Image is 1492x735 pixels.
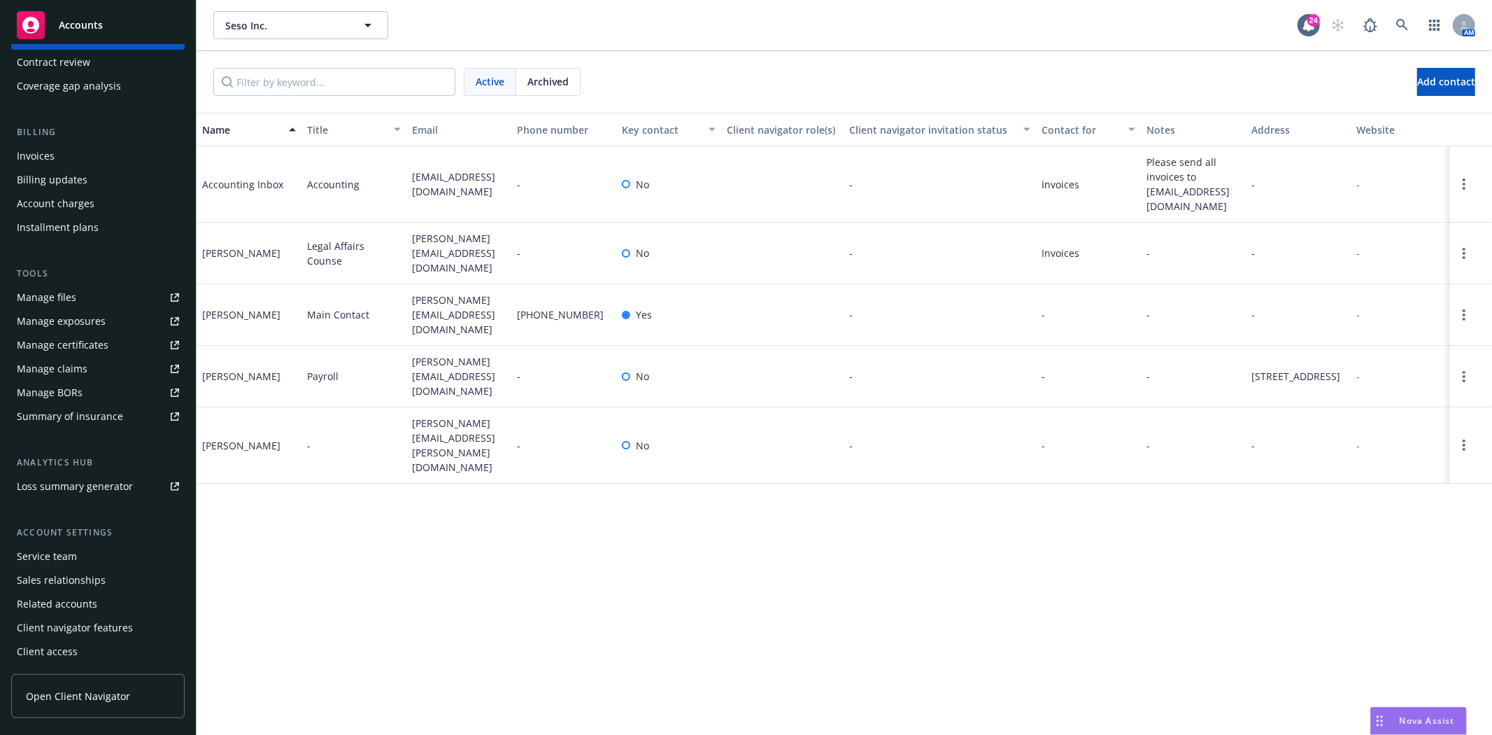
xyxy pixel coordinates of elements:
[849,246,853,260] span: -
[1251,122,1345,137] div: Address
[11,569,185,591] a: Sales relationships
[17,334,108,356] div: Manage certificates
[11,381,185,404] a: Manage BORs
[1251,369,1340,384] span: [STREET_ADDRESS]
[202,369,280,384] div: [PERSON_NAME]
[1356,177,1360,192] div: -
[17,617,133,639] div: Client navigator features
[1141,113,1246,146] button: Notes
[1456,245,1472,262] a: Open options
[727,122,838,137] div: Client navigator role(s)
[636,307,652,322] span: Yes
[1146,246,1150,260] span: -
[17,640,78,663] div: Client access
[197,113,301,146] button: Name
[17,569,106,591] div: Sales relationships
[17,75,121,97] div: Coverage gap analysis
[11,51,185,73] a: Contract review
[11,405,185,428] a: Summary of insurance
[1356,11,1384,39] a: Report a Bug
[11,617,185,639] a: Client navigator features
[511,113,616,146] button: Phone number
[202,122,280,137] div: Name
[11,216,185,239] a: Installment plans
[636,438,649,453] span: No
[1146,155,1240,213] span: Please send all invoices to [EMAIL_ADDRESS][DOMAIN_NAME]
[17,310,106,332] div: Manage exposures
[11,526,185,540] div: Account settings
[517,177,520,192] span: -
[517,246,520,260] span: -
[527,74,569,89] span: Archived
[307,307,369,322] span: Main Contact
[202,438,280,453] div: [PERSON_NAME]
[1388,11,1416,39] a: Search
[11,192,185,215] a: Account charges
[11,334,185,356] a: Manage certificates
[1042,177,1135,192] span: Invoices
[1417,68,1475,96] button: Add contact
[849,438,853,453] span: -
[301,113,406,146] button: Title
[1456,437,1472,454] a: Open options
[412,416,506,475] span: [PERSON_NAME][EMAIL_ADDRESS][PERSON_NAME][DOMAIN_NAME]
[17,405,123,428] div: Summary of insurance
[1251,246,1255,260] span: -
[17,51,90,73] div: Contract review
[11,475,185,498] a: Loss summary generator
[1324,11,1352,39] a: Start snowing
[1421,11,1449,39] a: Switch app
[17,381,83,404] div: Manage BORs
[11,456,185,470] div: Analytics hub
[406,113,511,146] button: Email
[11,545,185,568] a: Service team
[11,125,185,139] div: Billing
[1246,113,1351,146] button: Address
[11,6,185,45] a: Accounts
[202,177,283,192] div: Accounting Inbox
[307,438,311,453] span: -
[307,122,385,137] div: Title
[307,369,339,384] span: Payroll
[1400,715,1455,727] span: Nova Assist
[622,122,700,137] div: Key contact
[517,438,520,453] span: -
[1356,122,1450,137] div: Website
[636,177,649,192] span: No
[17,216,99,239] div: Installment plans
[1251,307,1255,322] span: -
[11,593,185,615] a: Related accounts
[1146,369,1150,384] span: -
[17,169,87,191] div: Billing updates
[721,113,844,146] button: Client navigator role(s)
[517,122,611,137] div: Phone number
[412,354,506,398] span: [PERSON_NAME][EMAIL_ADDRESS][DOMAIN_NAME]
[11,640,185,663] a: Client access
[1042,369,1045,384] span: -
[1146,438,1150,453] span: -
[26,689,130,703] span: Open Client Navigator
[616,113,721,146] button: Key contact
[17,545,77,568] div: Service team
[517,369,520,384] span: -
[307,177,360,192] span: Accounting
[1417,75,1475,88] span: Add contact
[849,369,853,384] span: -
[636,369,649,384] span: No
[1356,438,1360,453] div: -
[17,145,55,167] div: Invoices
[1146,122,1240,137] div: Notes
[202,246,280,260] div: [PERSON_NAME]
[11,358,185,380] a: Manage claims
[11,267,185,281] div: Tools
[1042,438,1045,453] span: -
[17,192,94,215] div: Account charges
[11,145,185,167] a: Invoices
[476,74,504,89] span: Active
[11,286,185,309] a: Manage files
[412,293,506,337] span: [PERSON_NAME][EMAIL_ADDRESS][DOMAIN_NAME]
[11,310,185,332] a: Manage exposures
[17,475,133,498] div: Loss summary generator
[1251,177,1255,192] span: -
